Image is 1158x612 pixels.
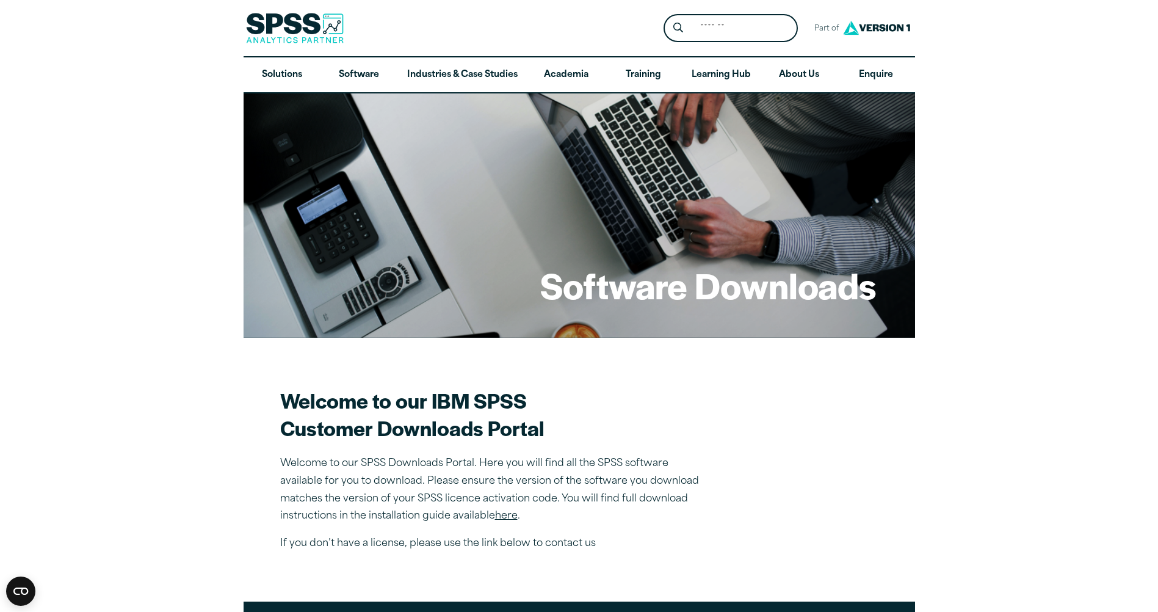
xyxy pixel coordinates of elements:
p: If you don’t have a license, please use the link below to contact us [280,535,707,553]
img: SPSS Analytics Partner [246,13,344,43]
button: Open CMP widget [6,577,35,606]
a: Enquire [838,57,914,93]
a: Industries & Case Studies [397,57,527,93]
a: Learning Hub [682,57,761,93]
nav: Desktop version of site main menu [244,57,915,93]
svg: Search magnifying glass icon [673,23,683,33]
form: Site Header Search Form [664,14,798,43]
a: Training [604,57,681,93]
span: Part of [808,20,840,38]
a: here [495,511,518,521]
a: About Us [761,57,838,93]
h2: Welcome to our IBM SPSS Customer Downloads Portal [280,387,707,442]
button: Search magnifying glass icon [667,17,689,40]
h1: Software Downloads [540,261,876,309]
a: Solutions [244,57,320,93]
a: Software [320,57,397,93]
img: Version1 Logo [840,16,913,39]
p: Welcome to our SPSS Downloads Portal. Here you will find all the SPSS software available for you ... [280,455,707,525]
a: Academia [527,57,604,93]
